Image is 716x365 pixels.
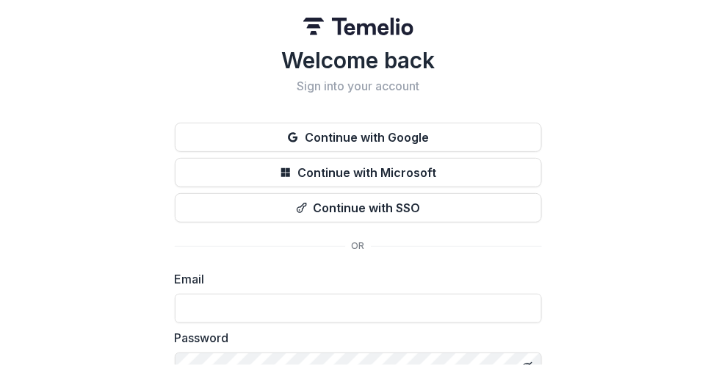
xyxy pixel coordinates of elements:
button: Continue with Microsoft [175,158,542,187]
label: Email [175,270,533,288]
img: Temelio [303,18,413,35]
h2: Sign into your account [175,79,542,93]
label: Password [175,329,533,347]
button: Continue with Google [175,123,542,152]
button: Continue with SSO [175,193,542,223]
h1: Welcome back [175,47,542,73]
